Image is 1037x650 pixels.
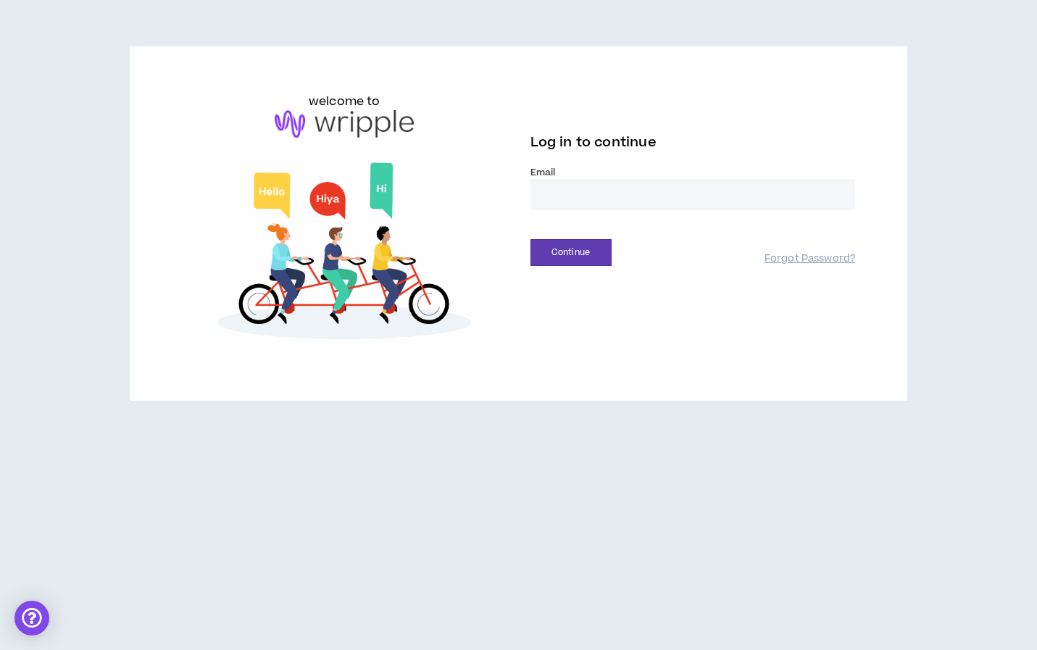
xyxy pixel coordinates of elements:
[530,133,657,151] span: Log in to continue
[309,93,380,110] h6: welcome to
[765,252,855,266] a: Forgot Password?
[530,166,856,179] label: Email
[275,110,414,138] img: logo-brand.png
[182,152,507,354] img: Welcome to Wripple
[530,239,612,266] button: Continue
[14,601,49,636] div: Open Intercom Messenger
